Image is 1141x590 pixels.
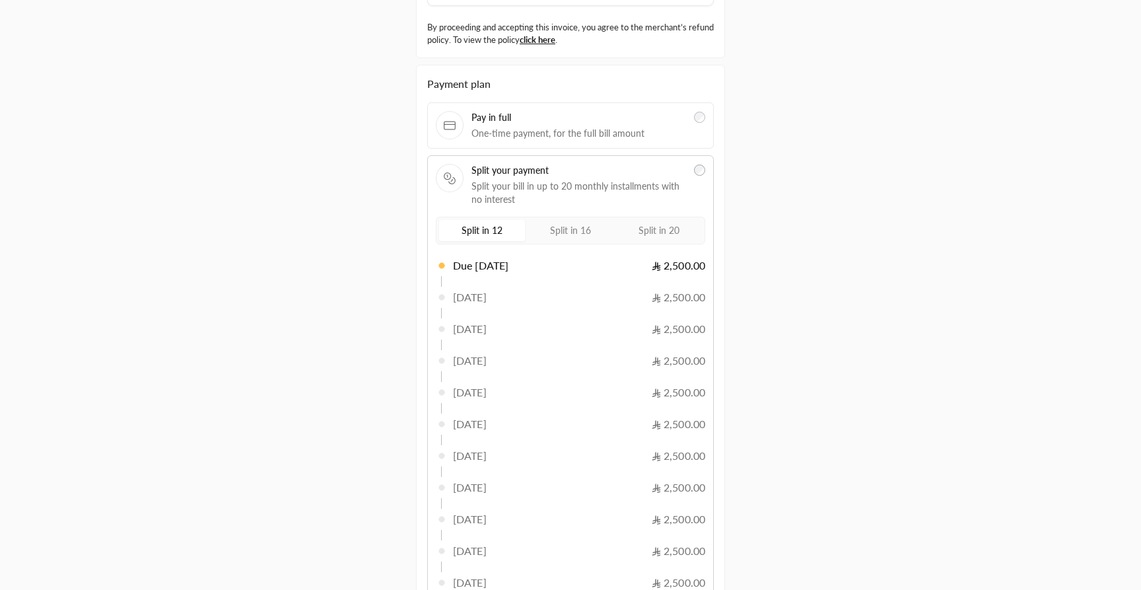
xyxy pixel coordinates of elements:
[453,289,487,305] span: [DATE]
[453,543,487,559] span: [DATE]
[471,127,686,140] span: One-time payment, for the full bill amount
[652,385,706,400] span: 2,500.00
[462,225,502,236] span: Split in 12
[652,353,706,369] span: 2,500.00
[652,258,706,274] span: 2,500.00
[520,34,555,45] a: click here
[427,21,714,47] label: By proceeding and accepting this invoice, you agree to the merchant’s refund policy. To view the ...
[453,353,487,369] span: [DATE]
[694,112,706,124] input: Pay in fullOne-time payment, for the full bill amount
[639,225,679,236] span: Split in 20
[471,111,686,124] span: Pay in full
[427,76,714,92] div: Payment plan
[652,448,706,464] span: 2,500.00
[453,321,487,337] span: [DATE]
[453,416,487,432] span: [DATE]
[453,385,487,400] span: [DATE]
[652,321,706,337] span: 2,500.00
[471,180,686,206] span: Split your bill in up to 20 monthly installments with no interest
[652,543,706,559] span: 2,500.00
[453,511,487,527] span: [DATE]
[652,289,706,305] span: 2,500.00
[652,480,706,496] span: 2,500.00
[453,448,487,464] span: [DATE]
[694,165,706,176] input: Split your paymentSplit your bill in up to 20 monthly installments with no interest
[453,258,508,274] span: Due [DATE]
[453,480,487,496] span: [DATE]
[550,225,591,236] span: Split in 16
[652,416,706,432] span: 2,500.00
[652,511,706,527] span: 2,500.00
[471,164,686,177] span: Split your payment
